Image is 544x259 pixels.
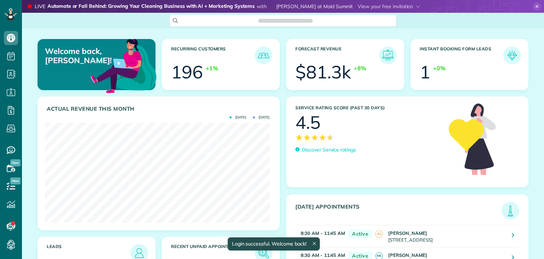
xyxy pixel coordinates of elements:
[420,63,430,81] div: 1
[295,105,442,110] h3: Service Rating score (past 30 days)
[265,17,305,24] span: Search ZenMaid…
[381,48,395,62] img: icon_forecast_revenue-8c13a41c7ed35a8dcfafea3cbb826a0462acb37728057bba2d056411b612bbbe.png
[388,252,427,258] strong: [PERSON_NAME]
[10,159,21,166] span: New
[301,230,345,236] strong: 8:30 AM - 11:45 AM
[256,48,271,62] img: icon_recurring_customers-cf858462ba22bcd05b5a5880d41d6543d210077de5bb9ebc9590e49fd87d84ed.png
[89,31,158,100] img: dashboard_welcome-42a62b7d889689a78055ac9021e634bf52bae3f8056760290aed330b23ab8690.png
[420,46,503,64] h3: Instant Booking Form Leads
[388,230,427,236] strong: [PERSON_NAME]
[268,4,273,9] img: dan-young.jpg
[319,131,327,144] span: ★
[171,63,203,81] div: 196
[505,48,519,62] img: icon_form_leads-04211a6a04a5b2264e4ee56bc0799ec3eb69b7e499cbb523a139df1d13a81ae0.png
[295,114,321,131] div: 4.5
[206,64,218,72] div: +1%
[295,225,345,247] td: 3h 15
[302,146,356,154] p: Discover Service ratings
[47,106,272,112] h3: Actual Revenue this month
[171,46,255,64] h3: Recurring Customers
[295,204,501,220] h3: [DATE] Appointments
[257,3,267,10] span: with
[295,63,351,81] div: $81.3k
[229,116,246,119] span: [DATE]
[47,3,255,10] strong: Automate or Fall Behind: Growing Your Cleaning Business with AI + Marketing Systems
[433,64,446,72] div: +0%
[301,252,345,258] strong: 8:30 AM - 11:45 AM
[386,225,506,247] td: [STREET_ADDRESS]
[375,230,383,238] span: AL
[10,177,21,184] span: New
[295,46,379,64] h3: Forecast Revenue
[311,131,319,144] span: ★
[253,116,270,119] span: [DATE]
[295,131,303,144] span: ★
[503,204,517,218] img: icon_todays_appointments-901f7ab196bb0bea1936b74009e4eb5ffbc2d2711fa7634e0d609ed5ef32b18b.png
[295,146,356,154] a: Discover Service ratings
[45,46,117,65] p: Welcome back, [PERSON_NAME]!
[303,131,311,144] span: ★
[327,131,334,144] span: ★
[348,230,372,238] span: Active
[354,64,366,72] div: +8%
[227,237,319,250] div: Login successful. Welcome back!
[276,3,353,10] span: [PERSON_NAME] at Maid Summit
